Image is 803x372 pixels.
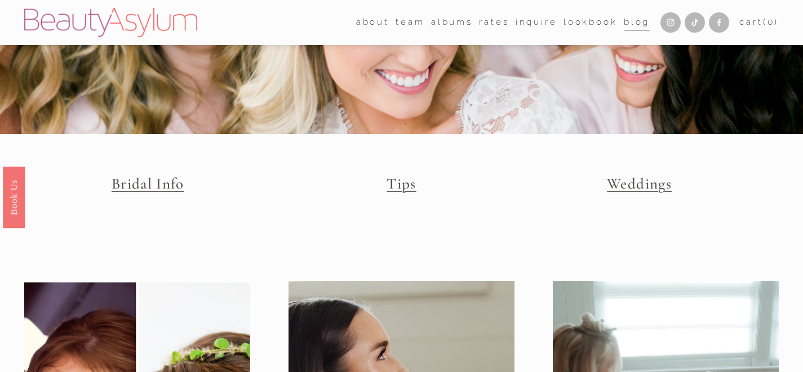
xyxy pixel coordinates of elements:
a: Lookbook [564,14,618,32]
a: folder dropdown [396,14,424,32]
a: Blog [624,14,650,32]
a: albums [431,14,473,32]
a: Book Us [3,166,25,227]
a: Weddings [607,174,672,193]
a: Facebook [709,12,729,33]
a: Tips [387,174,416,193]
span: ( ) [763,17,779,27]
a: Instagram [660,12,681,33]
a: Rates [479,14,509,32]
img: Beauty Asylum | Bridal Hair &amp; Makeup Charlotte &amp; Atlanta [24,8,197,37]
span: team [396,15,424,30]
span: about [356,15,389,30]
a: Inquire [516,14,557,32]
a: 0 items in cart [739,15,779,30]
a: Bridal Info [112,174,184,193]
a: folder dropdown [356,14,389,32]
span: 0 [767,17,775,27]
a: TikTok [685,12,705,33]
